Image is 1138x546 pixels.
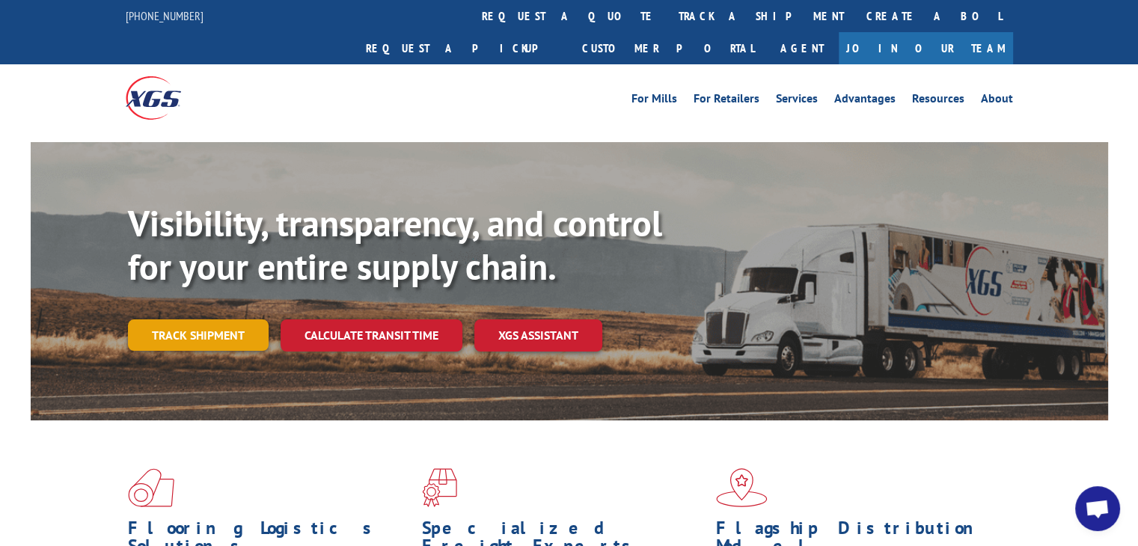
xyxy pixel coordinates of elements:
[128,468,174,507] img: xgs-icon-total-supply-chain-intelligence-red
[571,32,765,64] a: Customer Portal
[126,8,204,23] a: [PHONE_NUMBER]
[128,200,662,289] b: Visibility, transparency, and control for your entire supply chain.
[631,93,677,109] a: For Mills
[765,32,839,64] a: Agent
[422,468,457,507] img: xgs-icon-focused-on-flooring-red
[716,468,768,507] img: xgs-icon-flagship-distribution-model-red
[1075,486,1120,531] a: Open chat
[834,93,896,109] a: Advantages
[839,32,1013,64] a: Join Our Team
[474,319,602,352] a: XGS ASSISTANT
[981,93,1013,109] a: About
[776,93,818,109] a: Services
[694,93,759,109] a: For Retailers
[912,93,964,109] a: Resources
[281,319,462,352] a: Calculate transit time
[128,319,269,351] a: Track shipment
[355,32,571,64] a: Request a pickup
